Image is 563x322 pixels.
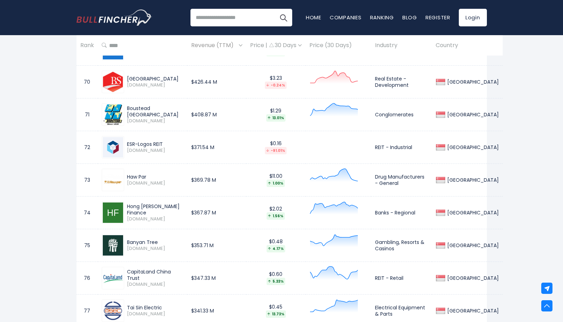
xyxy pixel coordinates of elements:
button: Search [275,9,292,26]
img: J91U.SI.png [103,137,123,157]
td: $367.87 M [187,196,246,229]
span: [DOMAIN_NAME] [127,82,183,88]
span: [DOMAIN_NAME] [127,148,183,154]
img: Bullfincher logo [76,9,152,26]
span: Revenue (TTM) [191,40,237,51]
div: Tai Sin Electric [127,304,183,311]
td: $371.54 M [187,131,246,163]
div: 1.56% [267,212,285,220]
div: [GEOGRAPHIC_DATA] [445,275,499,281]
img: B61.SI.png [103,72,123,92]
a: Companies [330,14,362,21]
div: -91.01% [265,147,287,154]
span: [DOMAIN_NAME] [127,246,183,252]
div: $0.45 [250,304,302,317]
div: $11.00 [250,173,302,187]
div: CapitaLand China Trust [127,269,183,281]
td: 75 [76,229,98,262]
th: Industry [371,35,432,56]
td: $347.33 M [187,262,246,294]
td: REIT - Industrial [371,131,432,163]
td: Banks - Regional [371,196,432,229]
a: Ranking [370,14,394,21]
th: Country [432,35,503,56]
div: Haw Par [127,174,183,180]
td: 76 [76,262,98,294]
td: 72 [76,131,98,163]
div: 13.01% [266,114,286,122]
div: Hong [PERSON_NAME] Finance [127,203,183,216]
div: $1.29 [250,108,302,121]
td: $408.87 M [187,98,246,131]
div: Banyan Tree [127,239,183,245]
div: 1.00% [267,180,285,187]
span: [DOMAIN_NAME] [127,311,183,317]
img: H02.SI.png [103,174,123,186]
a: Blog [402,14,417,21]
div: [GEOGRAPHIC_DATA] [445,79,499,85]
img: 500.SI.png [103,301,123,321]
div: $0.48 [250,238,302,252]
td: 74 [76,196,98,229]
div: Boustead [GEOGRAPHIC_DATA] [127,105,183,118]
a: Home [306,14,321,21]
a: Login [459,9,487,26]
div: ESR-Logos REIT [127,141,183,147]
td: Gambling, Resorts & Casinos [371,229,432,262]
div: [GEOGRAPHIC_DATA] [445,144,499,150]
div: 4.17% [267,245,285,252]
td: 71 [76,98,98,131]
div: $0.16 [250,140,302,154]
div: 5.33% [267,278,285,285]
td: 73 [76,163,98,196]
a: Register [425,14,450,21]
div: 13.73% [266,310,286,318]
span: [DOMAIN_NAME] [127,282,183,288]
div: $0.60 [250,271,302,285]
img: F9D.SI.png [103,104,122,125]
td: $353.71 M [187,229,246,262]
td: $426.44 M [187,65,246,98]
img: AU8U.SI.png [103,268,123,288]
div: -0.24% [265,82,287,89]
div: $3.23 [250,75,302,89]
div: [GEOGRAPHIC_DATA] [445,242,499,249]
td: Real Estate - Development [371,65,432,98]
td: REIT - Retail [371,262,432,294]
th: Rank [76,35,98,56]
td: Conglomerates [371,98,432,131]
span: [DOMAIN_NAME] [127,180,183,186]
div: Price | 30 Days [250,42,302,49]
div: [GEOGRAPHIC_DATA] [445,111,499,118]
a: Go to homepage [76,9,152,26]
td: $369.78 M [187,163,246,196]
div: [GEOGRAPHIC_DATA] [127,76,183,82]
div: [GEOGRAPHIC_DATA] [445,177,499,183]
div: [GEOGRAPHIC_DATA] [445,210,499,216]
th: Price (30 Days) [306,35,371,56]
td: Drug Manufacturers - General [371,163,432,196]
div: [GEOGRAPHIC_DATA] [445,308,499,314]
img: B58.SI.png [103,235,123,256]
span: [DOMAIN_NAME] [127,118,183,124]
span: [DOMAIN_NAME] [127,216,183,222]
div: $2.02 [250,206,302,219]
td: 70 [76,65,98,98]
